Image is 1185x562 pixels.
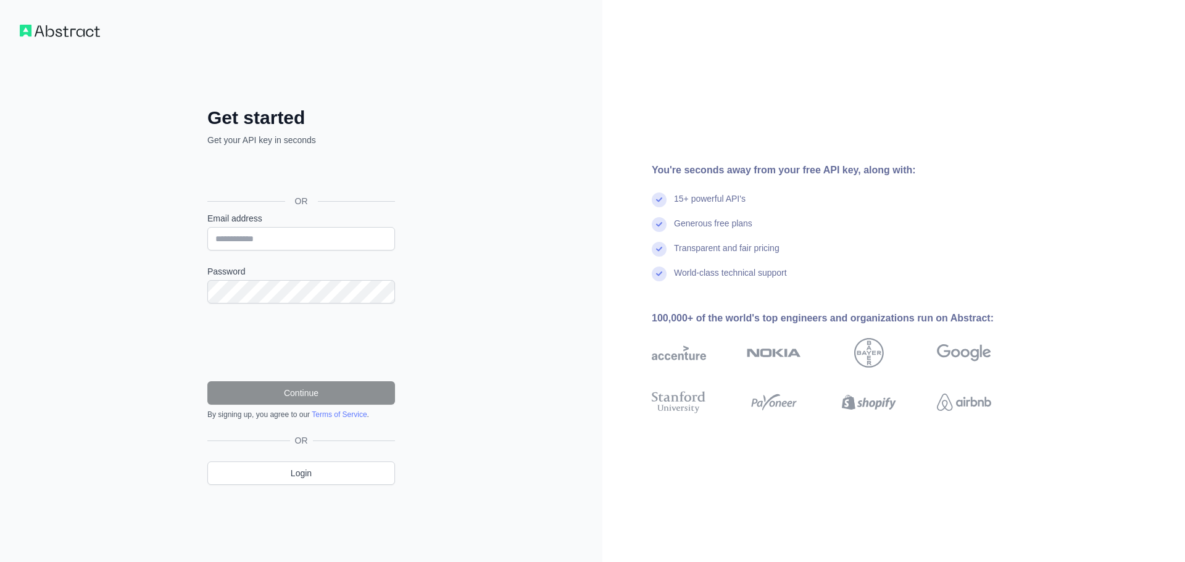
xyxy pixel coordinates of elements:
a: Terms of Service [312,410,367,419]
img: shopify [842,389,896,416]
button: Continue [207,381,395,405]
img: accenture [652,338,706,368]
img: Workflow [20,25,100,37]
label: Email address [207,212,395,225]
div: You're seconds away from your free API key, along with: [652,163,1031,178]
p: Get your API key in seconds [207,134,395,146]
iframe: reCAPTCHA [207,318,395,366]
h2: Get started [207,107,395,129]
img: airbnb [937,389,991,416]
div: Generous free plans [674,217,752,242]
span: OR [290,434,313,447]
div: World-class technical support [674,267,787,291]
span: OR [285,195,318,207]
img: stanford university [652,389,706,416]
label: Password [207,265,395,278]
div: By signing up, you agree to our . [207,410,395,419]
a: Login [207,461,395,485]
img: nokia [747,338,801,368]
div: Transparent and fair pricing [674,242,780,267]
img: check mark [652,217,667,232]
div: 15+ powerful API's [674,192,746,217]
div: 100,000+ of the world's top engineers and organizations run on Abstract: [652,311,1031,326]
img: payoneer [747,389,801,416]
img: google [937,338,991,368]
img: check mark [652,242,667,257]
img: check mark [652,267,667,281]
img: bayer [854,338,884,368]
img: check mark [652,192,667,207]
iframe: Sign in with Google Button [201,160,399,187]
